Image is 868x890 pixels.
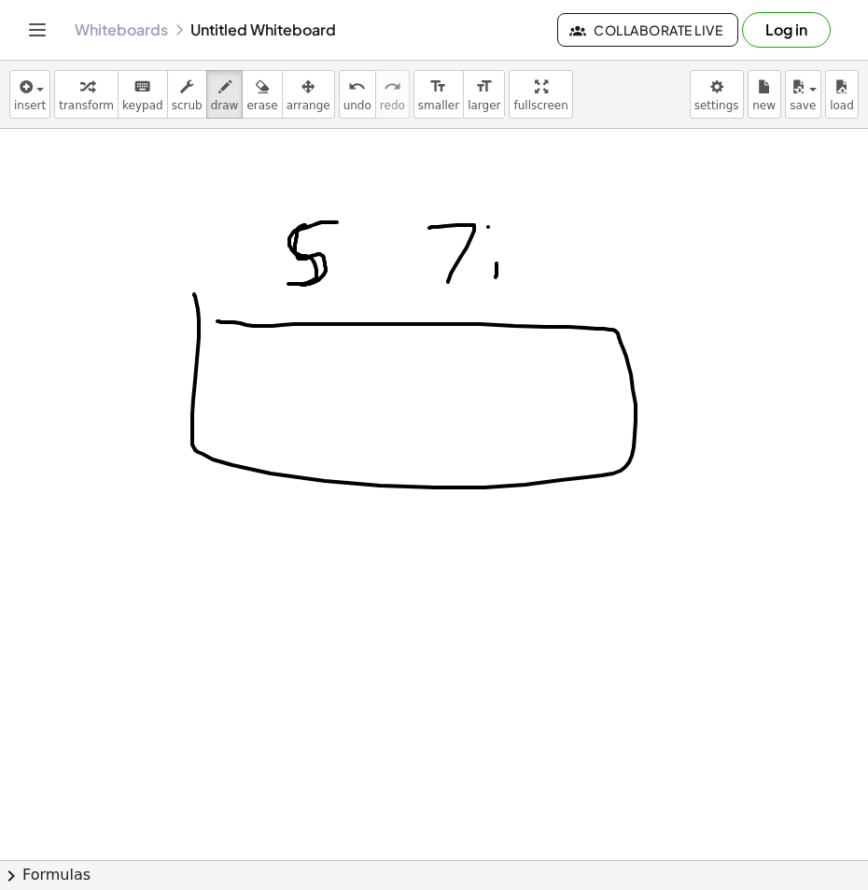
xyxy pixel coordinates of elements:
span: insert [14,99,46,112]
button: insert [9,70,50,119]
button: arrange [282,70,335,119]
span: transform [59,99,114,112]
span: save [790,99,816,112]
span: Collaborate Live [573,21,722,38]
span: arrange [287,99,330,112]
a: Whiteboards [75,21,168,39]
span: larger [468,99,500,112]
button: format_sizesmaller [413,70,464,119]
button: new [748,70,781,119]
span: erase [246,99,277,112]
i: undo [348,76,366,98]
span: smaller [418,99,459,112]
i: redo [384,76,401,98]
i: format_size [429,76,447,98]
button: scrub [167,70,207,119]
button: save [785,70,821,119]
span: redo [380,99,405,112]
i: keyboard [133,76,151,98]
button: format_sizelarger [463,70,505,119]
button: settings [690,70,744,119]
span: scrub [172,99,203,112]
button: erase [242,70,282,119]
button: fullscreen [509,70,572,119]
button: draw [206,70,244,119]
span: load [830,99,854,112]
span: draw [211,99,239,112]
button: transform [54,70,119,119]
span: settings [694,99,739,112]
span: undo [343,99,371,112]
span: new [752,99,776,112]
button: load [825,70,859,119]
button: undoundo [339,70,376,119]
i: format_size [475,76,493,98]
button: Collaborate Live [557,13,738,47]
button: Toggle navigation [22,15,52,45]
button: keyboardkeypad [118,70,168,119]
span: fullscreen [513,99,567,112]
button: redoredo [375,70,410,119]
button: Log in [742,12,831,48]
span: keypad [122,99,163,112]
